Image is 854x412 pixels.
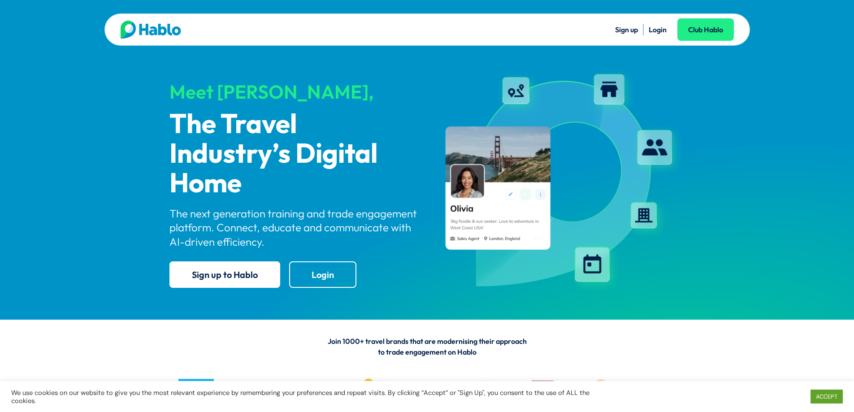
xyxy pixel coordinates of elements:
div: We use cookies on our website to give you the most relevant experience by remembering your prefer... [11,389,594,405]
img: hablo-profile-image [435,67,685,295]
p: The next generation training and trade engagement platform. Connect, educate and communicate with... [169,207,420,249]
a: Sign up to Hablo [169,261,280,288]
a: Login [649,25,667,34]
p: The Travel Industry’s Digital Home [169,110,420,199]
a: Login [289,261,356,288]
a: Club Hablo [677,18,734,41]
span: Join 1000+ travel brands that are modernising their approach to trade engagement on Hablo [328,337,527,356]
div: Meet [PERSON_NAME], [169,82,420,102]
a: ACCEPT [811,390,843,403]
img: Hablo logo main 2 [121,21,181,39]
a: Sign up [615,25,638,34]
